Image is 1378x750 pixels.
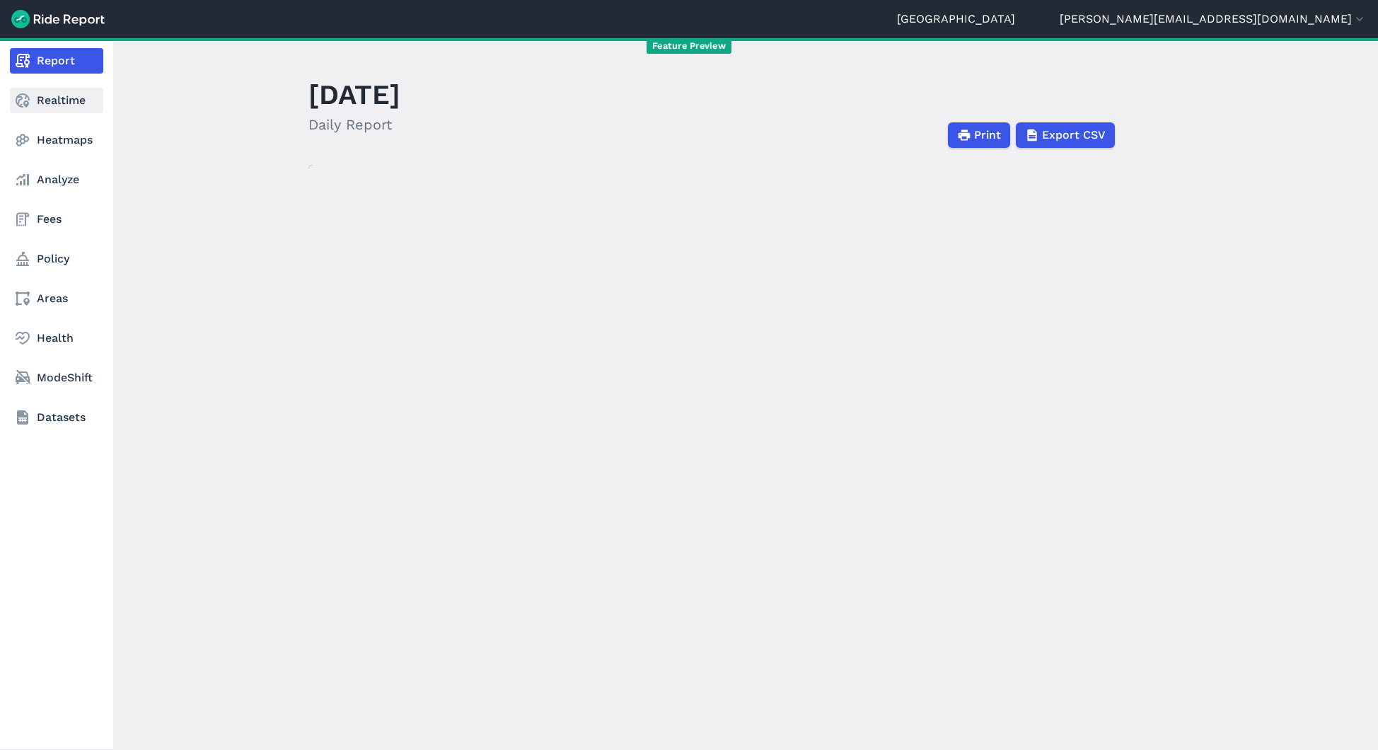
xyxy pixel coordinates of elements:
[10,207,103,232] a: Fees
[308,114,400,135] h2: Daily Report
[10,48,103,74] a: Report
[10,88,103,113] a: Realtime
[897,11,1015,28] a: [GEOGRAPHIC_DATA]
[10,167,103,192] a: Analyze
[1016,122,1115,148] button: Export CSV
[10,246,103,272] a: Policy
[974,127,1001,144] span: Print
[10,286,103,311] a: Areas
[10,127,103,153] a: Heatmaps
[10,405,103,430] a: Datasets
[10,325,103,351] a: Health
[647,39,731,54] span: Feature Preview
[308,75,400,114] h1: [DATE]
[11,10,105,28] img: Ride Report
[1042,127,1106,144] span: Export CSV
[1060,11,1367,28] button: [PERSON_NAME][EMAIL_ADDRESS][DOMAIN_NAME]
[948,122,1010,148] button: Print
[10,365,103,391] a: ModeShift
